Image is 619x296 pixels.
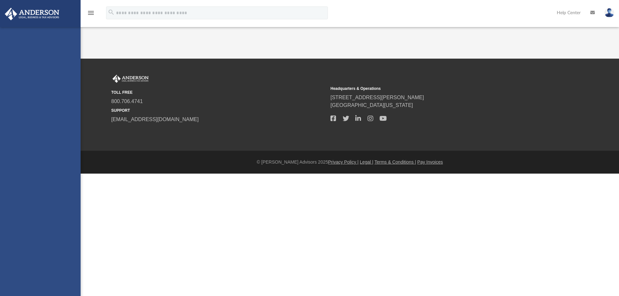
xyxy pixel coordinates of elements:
img: User Pic [604,8,614,17]
a: [EMAIL_ADDRESS][DOMAIN_NAME] [111,117,199,122]
a: [STREET_ADDRESS][PERSON_NAME] [330,95,424,100]
i: search [108,9,115,16]
a: Pay Invoices [417,159,443,165]
small: Headquarters & Operations [330,86,545,91]
i: menu [87,9,95,17]
img: Anderson Advisors Platinum Portal [111,75,150,83]
a: menu [87,12,95,17]
a: 800.706.4741 [111,99,143,104]
a: Terms & Conditions | [375,159,416,165]
div: © [PERSON_NAME] Advisors 2025 [81,159,619,166]
a: [GEOGRAPHIC_DATA][US_STATE] [330,102,413,108]
a: Privacy Policy | [328,159,359,165]
a: Legal | [360,159,373,165]
small: SUPPORT [111,108,326,113]
img: Anderson Advisors Platinum Portal [3,8,61,20]
small: TOLL FREE [111,90,326,95]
